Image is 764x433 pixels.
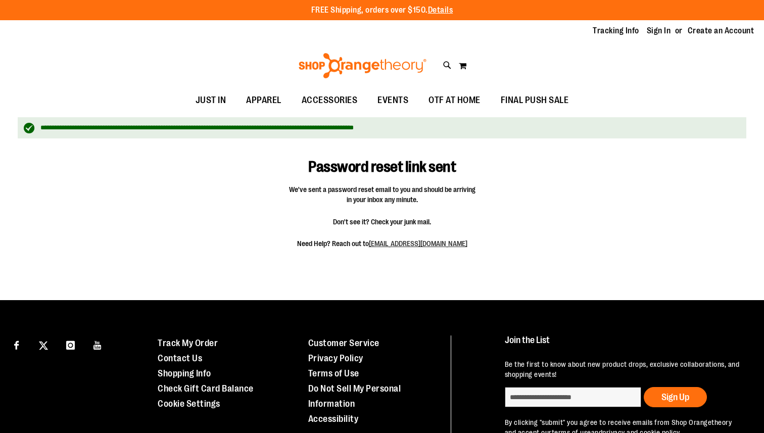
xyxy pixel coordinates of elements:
[158,399,220,409] a: Cookie Settings
[89,335,107,353] a: Visit our Youtube page
[302,89,358,112] span: ACCESSORIES
[308,353,363,363] a: Privacy Policy
[418,89,491,112] a: OTF AT HOME
[196,89,226,112] span: JUST IN
[158,368,211,378] a: Shopping Info
[264,143,500,176] h1: Password reset link sent
[246,89,281,112] span: APPAREL
[505,335,744,354] h4: Join the List
[505,387,641,407] input: enter email
[377,89,408,112] span: EVENTS
[289,217,475,227] span: Don't see it? Check your junk mail.
[311,5,453,16] p: FREE Shipping, orders over $150.
[308,383,401,409] a: Do Not Sell My Personal Information
[8,335,25,353] a: Visit our Facebook page
[292,89,368,112] a: ACCESSORIES
[505,359,744,379] p: Be the first to know about new product drops, exclusive collaborations, and shopping events!
[369,239,467,248] a: [EMAIL_ADDRESS][DOMAIN_NAME]
[661,392,689,402] span: Sign Up
[491,89,579,112] a: FINAL PUSH SALE
[428,6,453,15] a: Details
[308,414,359,424] a: Accessibility
[236,89,292,112] a: APPAREL
[35,335,53,353] a: Visit our X page
[593,25,639,36] a: Tracking Info
[158,338,218,348] a: Track My Order
[297,53,428,78] img: Shop Orangetheory
[289,238,475,249] span: Need Help? Reach out to
[501,89,569,112] span: FINAL PUSH SALE
[367,89,418,112] a: EVENTS
[185,89,236,112] a: JUST IN
[644,387,707,407] button: Sign Up
[428,89,481,112] span: OTF AT HOME
[62,335,79,353] a: Visit our Instagram page
[308,368,359,378] a: Terms of Use
[647,25,671,36] a: Sign In
[289,184,475,205] span: We've sent a password reset email to you and should be arriving in your inbox any minute.
[39,341,48,350] img: Twitter
[308,338,379,348] a: Customer Service
[688,25,754,36] a: Create an Account
[158,353,202,363] a: Contact Us
[158,383,254,394] a: Check Gift Card Balance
